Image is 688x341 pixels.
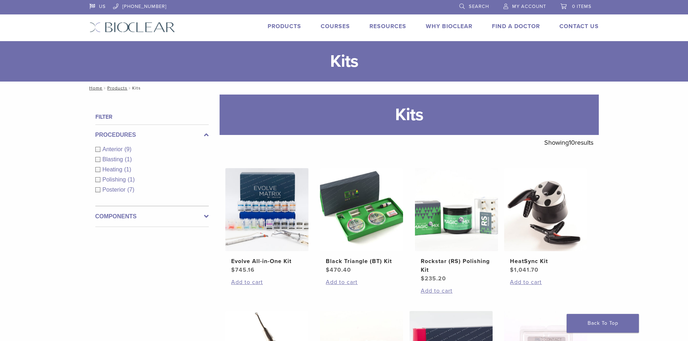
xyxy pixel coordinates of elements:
span: / [103,86,107,90]
span: Heating [103,166,124,172]
span: Blasting [103,156,125,162]
span: $ [231,266,235,274]
span: $ [326,266,330,274]
span: My Account [512,4,546,9]
a: Courses [321,23,350,30]
span: (7) [127,187,135,193]
h2: HeatSync Kit [510,257,581,266]
img: HeatSync Kit [504,168,587,251]
bdi: 235.20 [421,275,446,282]
a: Add to cart: “HeatSync Kit” [510,278,581,287]
p: Showing results [544,135,593,150]
bdi: 745.16 [231,266,255,274]
a: Rockstar (RS) Polishing KitRockstar (RS) Polishing Kit $235.20 [415,168,499,283]
a: Add to cart: “Black Triangle (BT) Kit” [326,278,397,287]
span: $ [510,266,514,274]
span: Posterior [103,187,127,193]
a: Black Triangle (BT) KitBlack Triangle (BT) Kit $470.40 [320,168,404,274]
img: Bioclear [90,22,175,32]
img: Black Triangle (BT) Kit [320,168,403,251]
span: Search [469,4,489,9]
span: 0 items [572,4,592,9]
span: / [127,86,132,90]
h2: Evolve All-in-One Kit [231,257,303,266]
span: Polishing [103,176,128,183]
a: Add to cart: “Evolve All-in-One Kit” [231,278,303,287]
img: Rockstar (RS) Polishing Kit [415,168,498,251]
a: Why Bioclear [426,23,472,30]
a: Contact Us [559,23,599,30]
span: (1) [124,166,131,172]
a: Add to cart: “Rockstar (RS) Polishing Kit” [421,287,492,295]
h2: Black Triangle (BT) Kit [326,257,397,266]
a: Find A Doctor [492,23,540,30]
a: Evolve All-in-One KitEvolve All-in-One Kit $745.16 [225,168,309,274]
h2: Rockstar (RS) Polishing Kit [421,257,492,274]
bdi: 470.40 [326,266,351,274]
img: Evolve All-in-One Kit [225,168,308,251]
span: (1) [125,156,132,162]
h4: Filter [95,113,209,121]
h1: Kits [220,95,599,135]
span: (1) [127,176,135,183]
bdi: 1,041.70 [510,266,538,274]
nav: Kits [84,82,604,95]
a: Products [268,23,301,30]
a: Products [107,86,127,91]
a: Resources [369,23,406,30]
span: Anterior [103,146,125,152]
label: Components [95,212,209,221]
a: HeatSync KitHeatSync Kit $1,041.70 [504,168,588,274]
a: Home [87,86,103,91]
a: Back To Top [567,314,639,333]
span: (9) [125,146,132,152]
label: Procedures [95,131,209,139]
span: $ [421,275,425,282]
span: 10 [569,139,575,147]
